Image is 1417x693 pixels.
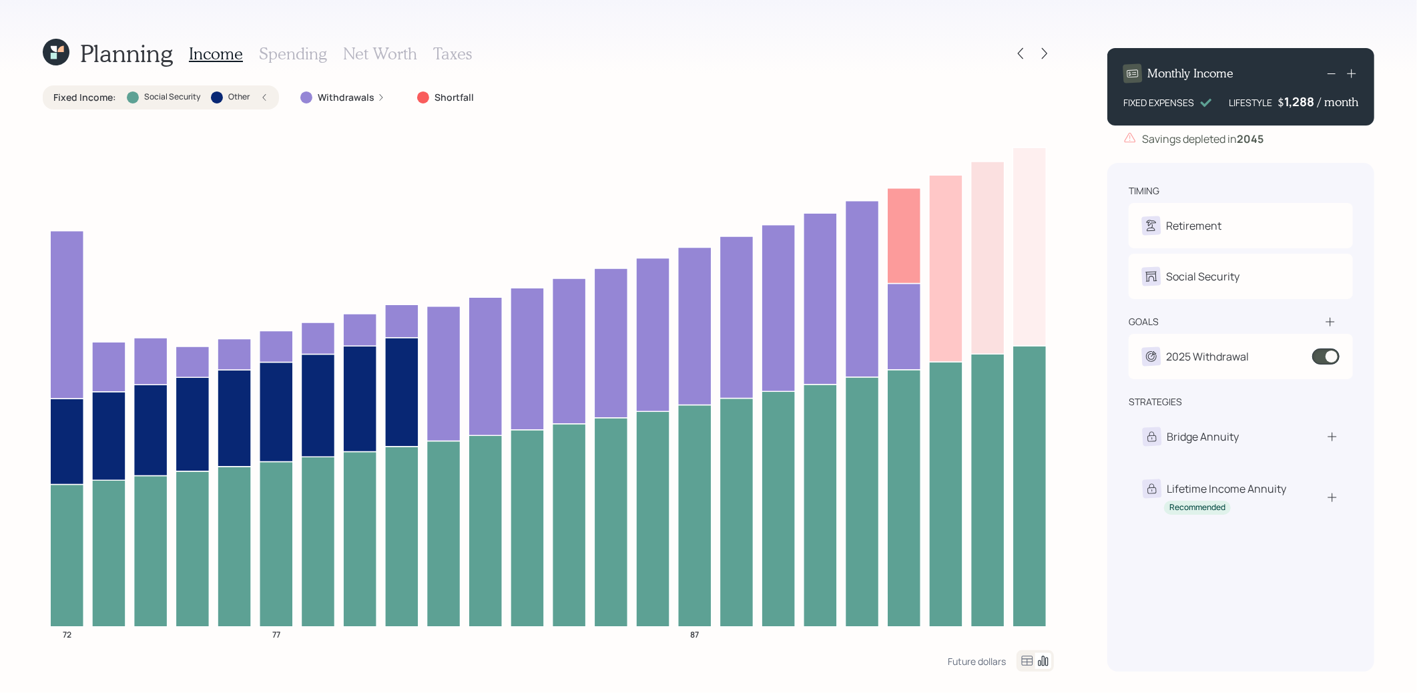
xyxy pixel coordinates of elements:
[63,629,71,640] tspan: 72
[1278,95,1284,109] h4: $
[1129,315,1159,328] div: goals
[1229,95,1272,109] div: LIFESTYLE
[435,91,474,104] label: Shortfall
[1237,132,1263,146] b: 2045
[1123,95,1194,109] div: FIXED EXPENSES
[1129,184,1159,198] div: timing
[433,44,472,63] h3: Taxes
[1284,93,1318,109] div: 1,288
[343,44,417,63] h3: Net Worth
[1167,481,1286,497] div: Lifetime Income Annuity
[1166,349,1249,365] div: 2025 Withdrawal
[1147,66,1233,81] h4: Monthly Income
[1166,218,1221,234] div: Retirement
[948,655,1006,668] div: Future dollars
[272,629,280,640] tspan: 77
[53,91,116,104] label: Fixed Income :
[1142,131,1263,147] div: Savings depleted in
[189,44,243,63] h3: Income
[259,44,327,63] h3: Spending
[1129,395,1182,409] div: strategies
[144,91,200,103] label: Social Security
[1167,429,1239,445] div: Bridge Annuity
[1318,95,1358,109] h4: / month
[1169,502,1225,513] div: Recommended
[690,629,699,640] tspan: 87
[80,39,173,67] h1: Planning
[228,91,250,103] label: Other
[318,91,374,104] label: Withdrawals
[1166,268,1239,284] div: Social Security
